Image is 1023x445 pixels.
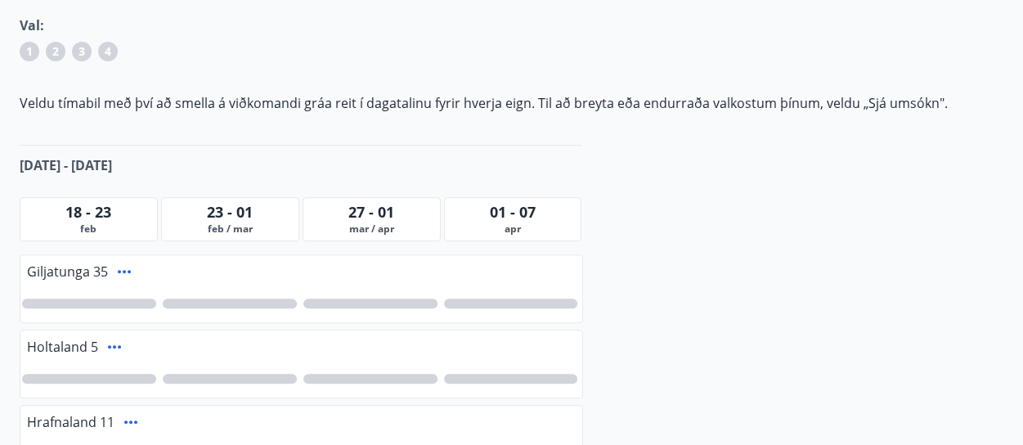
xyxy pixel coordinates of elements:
span: 3 [79,43,85,60]
span: Giljatunga 35 [27,263,108,281]
span: 23 - 01 [207,202,253,222]
span: 1 [26,43,33,60]
span: 01 - 07 [490,202,536,222]
span: 18 - 23 [65,202,111,222]
span: Holtaland 5 [27,338,98,356]
p: Veldu tímabil með því að smella á viðkomandi gráa reit í dagatalinu fyrir hverja eign. Til að bre... [20,94,1003,112]
span: 2 [52,43,59,60]
span: 27 - 01 [348,202,394,222]
span: 4 [105,43,111,60]
span: mar / apr [307,222,437,236]
span: apr [448,222,578,236]
span: feb [24,222,154,236]
span: feb / mar [165,222,295,236]
span: Hrafnaland 11 [27,413,114,431]
span: Val: [20,16,44,34]
span: [DATE] - [DATE] [20,156,112,174]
